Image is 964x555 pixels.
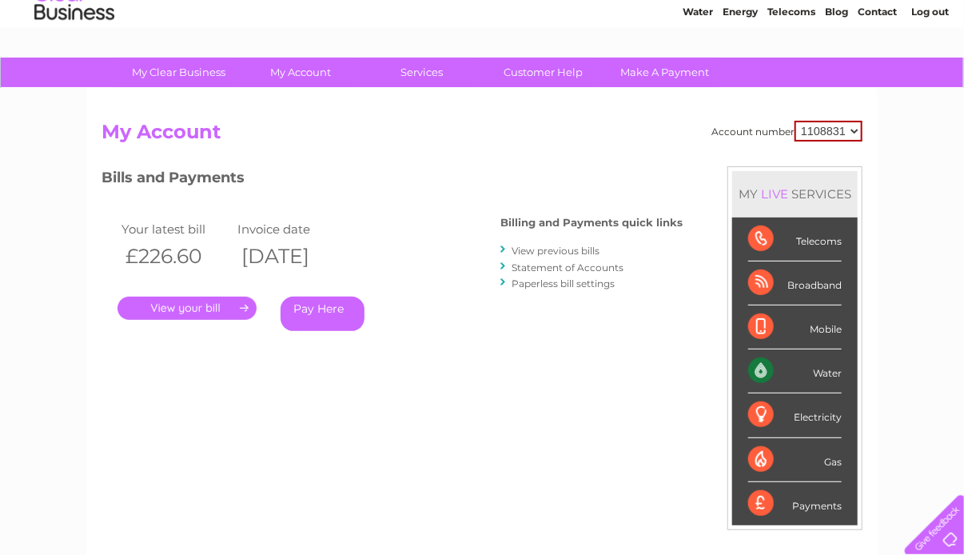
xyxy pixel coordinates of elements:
a: Make A Payment [600,58,731,87]
a: Paperless bill settings [512,277,615,289]
a: Statement of Accounts [512,262,623,274]
a: Blog [825,68,848,80]
div: Clear Business is a trading name of Verastar Limited (registered in [GEOGRAPHIC_DATA] No. 3667643... [106,9,861,78]
a: My Account [235,58,367,87]
a: My Clear Business [114,58,245,87]
div: Telecoms [748,218,842,262]
a: Services [357,58,488,87]
a: 0333 014 3131 [663,8,773,28]
div: LIVE [758,186,791,202]
a: Customer Help [478,58,610,87]
div: Broadband [748,262,842,305]
a: Energy [723,68,758,80]
div: Mobile [748,305,842,349]
a: Pay Here [281,297,364,331]
div: Electricity [748,393,842,437]
div: Account number [711,121,862,142]
div: MY SERVICES [732,171,858,217]
div: Water [748,349,842,393]
th: [DATE] [233,240,349,273]
img: logo.png [34,42,115,90]
div: Gas [748,438,842,482]
a: Water [683,68,713,80]
h4: Billing and Payments quick links [500,217,683,229]
a: Contact [858,68,897,80]
td: Your latest bill [118,218,233,240]
td: Invoice date [233,218,349,240]
a: Log out [911,68,949,80]
a: Telecoms [767,68,815,80]
a: . [118,297,257,320]
a: View previous bills [512,245,600,257]
h3: Bills and Payments [102,166,683,194]
h2: My Account [102,121,862,151]
th: £226.60 [118,240,233,273]
div: Payments [748,482,842,525]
